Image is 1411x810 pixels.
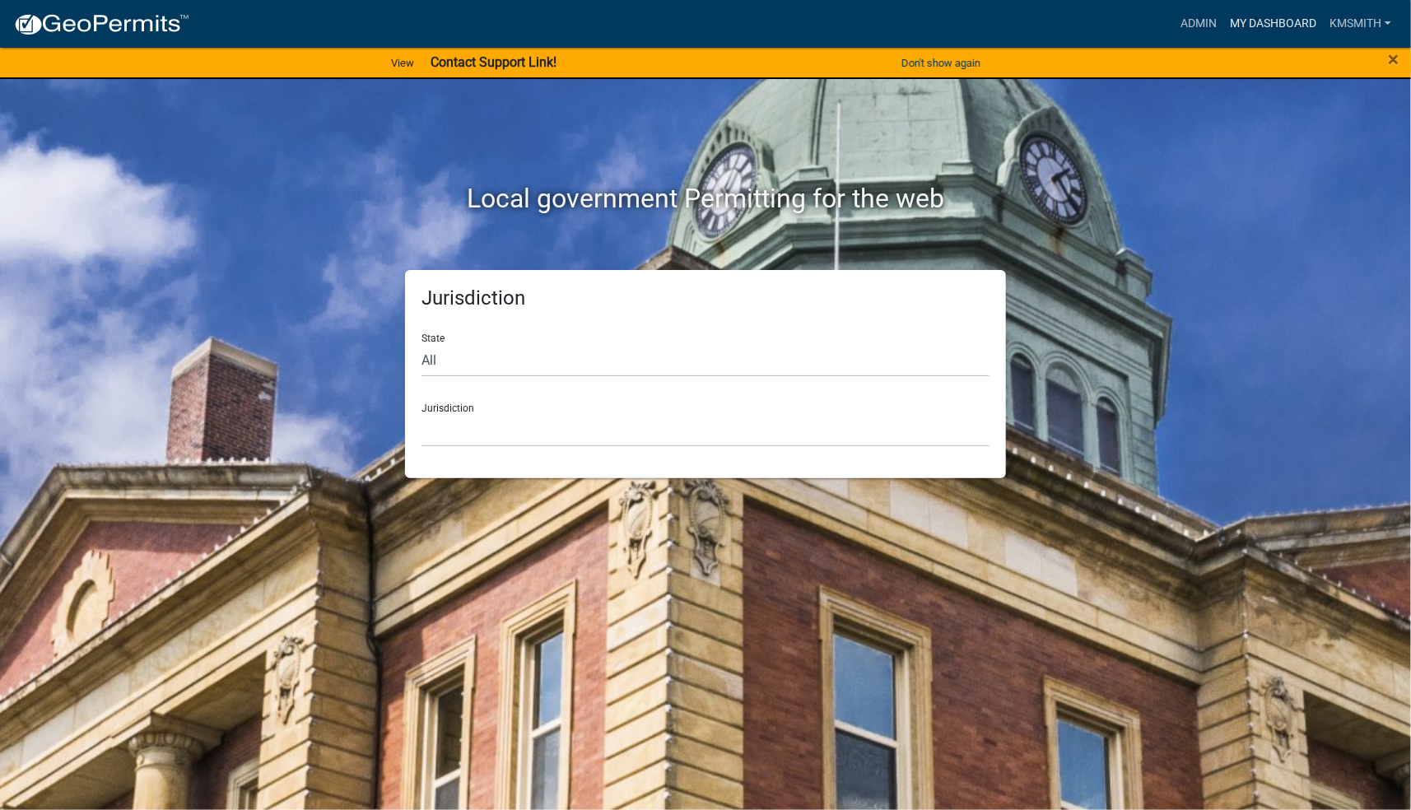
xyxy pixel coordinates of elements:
strong: Contact Support Link! [431,54,556,70]
a: My Dashboard [1223,8,1323,40]
a: kmsmith [1323,8,1398,40]
h2: Local government Permitting for the web [249,183,1162,214]
a: Admin [1174,8,1223,40]
span: × [1388,48,1399,71]
a: View [384,49,421,77]
button: Don't show again [895,49,987,77]
button: Close [1388,49,1399,69]
h5: Jurisdiction [421,286,990,310]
